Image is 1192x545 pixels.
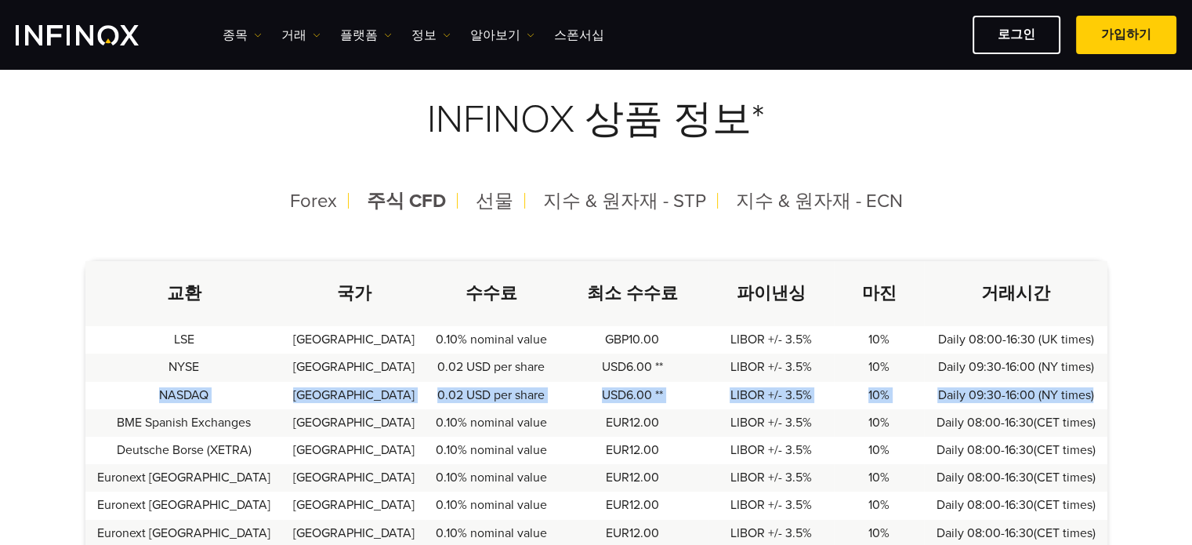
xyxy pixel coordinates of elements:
td: 10% [834,326,924,354]
td: GBP10.00 [557,326,708,354]
td: Daily 08:00-16:30(CET times) [924,409,1107,437]
th: 교환 [85,261,283,326]
td: 0.02 USD per share [426,354,557,381]
th: 최소 수수료 [557,261,708,326]
td: EUR12.00 [557,437,708,464]
h3: INFINOX 상품 정보* [85,58,1107,181]
td: BME Spanish Exchanges [85,409,283,437]
td: Euronext [GEOGRAPHIC_DATA] [85,464,283,492]
td: [GEOGRAPHIC_DATA] [283,382,426,409]
td: Daily 09:30-16:00 (NY times) [924,382,1107,409]
td: 0.10% nominal value [426,326,557,354]
td: LIBOR +/- 3.5% [708,409,835,437]
td: 0.02 USD per share [426,382,557,409]
span: 주식 CFD [367,190,446,213]
td: LIBOR +/- 3.5% [708,326,835,354]
td: 0.10% nominal value [426,409,557,437]
a: 플랫폼 [340,26,392,45]
span: Forex [290,190,337,213]
td: Euronext [GEOGRAPHIC_DATA] [85,492,283,519]
td: 10% [834,382,924,409]
td: LIBOR +/- 3.5% [708,354,835,381]
a: 거래 [281,26,321,45]
a: 알아보기 [470,26,534,45]
a: 스폰서십 [554,26,604,45]
span: 지수 & 원자재 - ECN [736,190,903,213]
span: 지수 & 원자재 - STP [543,190,706,213]
td: EUR12.00 [557,464,708,492]
td: [GEOGRAPHIC_DATA] [283,354,426,381]
td: Daily 08:00-16:30(CET times) [924,492,1107,519]
td: 10% [834,409,924,437]
td: 10% [834,492,924,519]
td: [GEOGRAPHIC_DATA] [283,326,426,354]
td: EUR12.00 [557,409,708,437]
th: 국가 [283,261,426,326]
td: 10% [834,464,924,492]
td: Daily 09:30-16:00 (NY times) [924,354,1107,381]
td: USD6.00 ** [557,382,708,409]
td: USD6.00 ** [557,354,708,381]
a: 로그인 [973,16,1060,54]
th: 마진 [834,261,924,326]
td: EUR12.00 [557,492,708,519]
td: 10% [834,354,924,381]
a: 가입하기 [1076,16,1176,54]
td: [GEOGRAPHIC_DATA] [283,492,426,519]
td: LIBOR +/- 3.5% [708,492,835,519]
td: Daily 08:00-16:30(CET times) [924,464,1107,492]
td: 0.10% nominal value [426,464,557,492]
span: 선물 [476,190,513,213]
th: 수수료 [426,261,557,326]
th: 파이낸싱 [708,261,835,326]
a: INFINOX Logo [16,25,176,45]
td: NYSE [85,354,283,381]
th: 거래시간 [924,261,1107,326]
td: LIBOR +/- 3.5% [708,382,835,409]
td: LSE [85,326,283,354]
td: [GEOGRAPHIC_DATA] [283,464,426,492]
td: [GEOGRAPHIC_DATA] [283,409,426,437]
td: 0.10% nominal value [426,492,557,519]
td: NASDAQ [85,382,283,409]
a: 정보 [411,26,451,45]
td: Daily 08:00-16:30 (UK times) [924,326,1107,354]
td: Daily 08:00-16:30(CET times) [924,437,1107,464]
td: [GEOGRAPHIC_DATA] [283,437,426,464]
td: 0.10% nominal value [426,437,557,464]
td: LIBOR +/- 3.5% [708,437,835,464]
td: 10% [834,437,924,464]
td: LIBOR +/- 3.5% [708,464,835,492]
td: Deutsche Borse (XETRA) [85,437,283,464]
a: 종목 [223,26,262,45]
